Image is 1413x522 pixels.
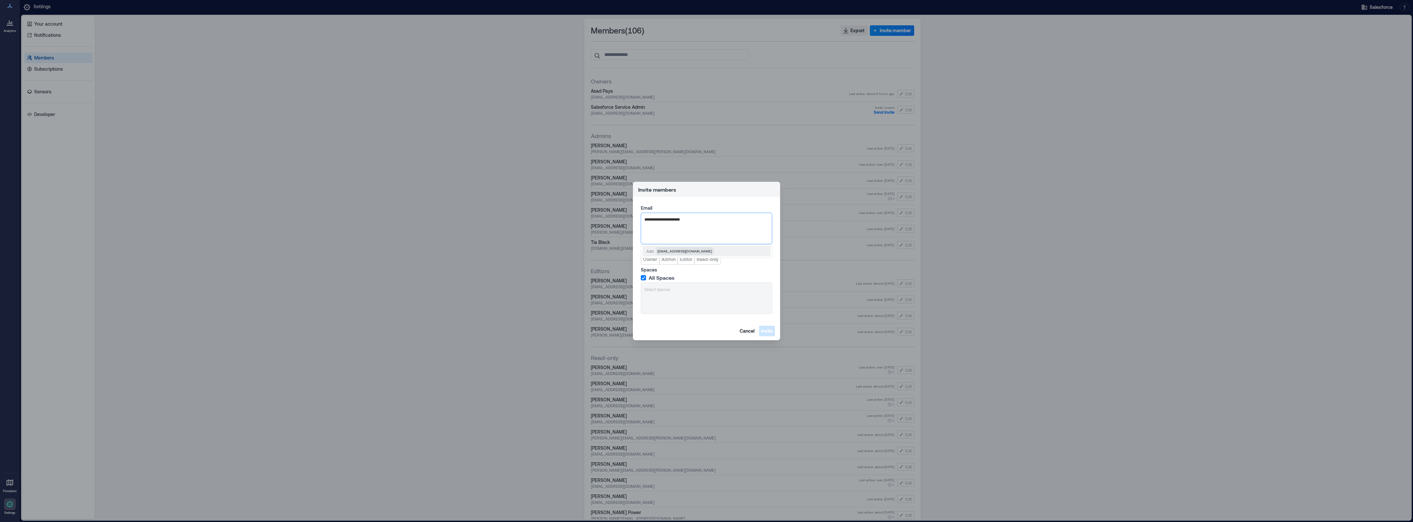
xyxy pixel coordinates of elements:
span: Cancel [740,328,754,334]
button: Owner [641,254,660,265]
span: Read-only [697,256,719,263]
span: Owner [643,256,657,263]
button: Admin [659,254,678,265]
span: All Spaces [649,274,675,281]
button: Cancel [738,326,756,336]
label: Email [641,205,771,211]
button: Read-only [694,254,721,265]
label: Spaces [641,267,771,273]
button: Invite [759,326,775,336]
header: Invite members [633,182,780,197]
p: Add [646,249,654,254]
span: Admin [661,256,676,263]
button: Editor [678,254,695,265]
span: Editor [680,256,692,263]
span: Invite [761,328,773,334]
span: [EMAIL_ADDRESS][DOMAIN_NAME] [658,249,712,254]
